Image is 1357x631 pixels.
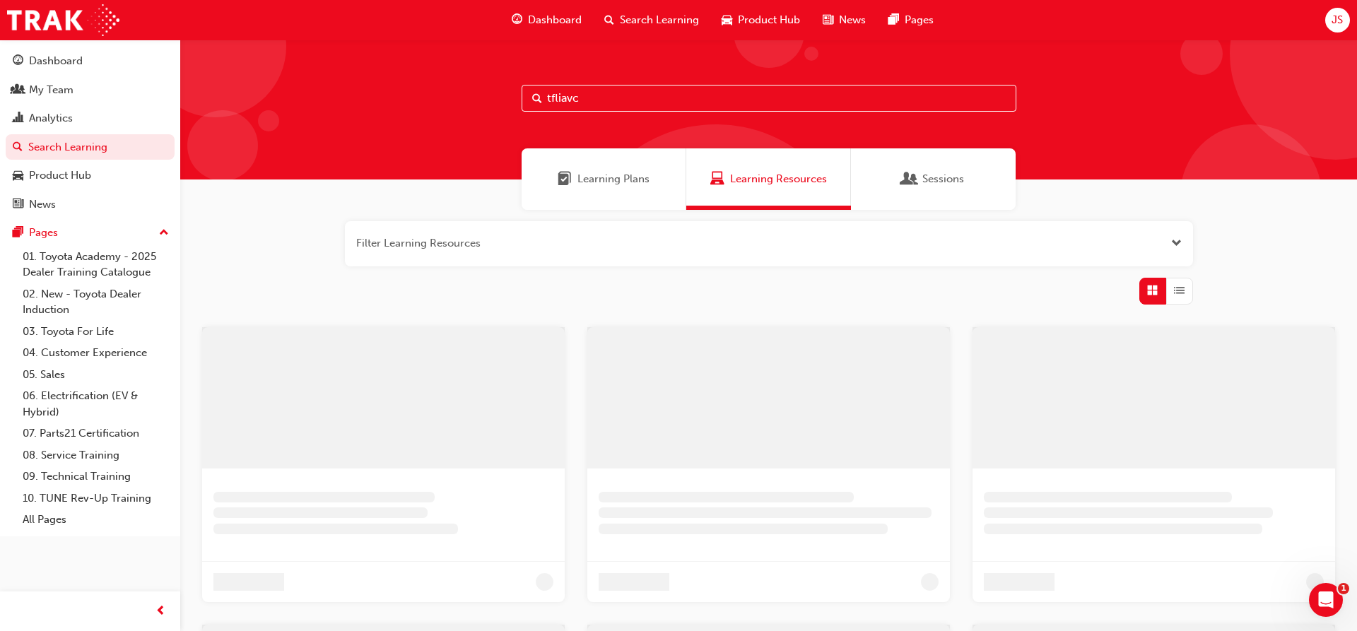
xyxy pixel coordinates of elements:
span: people-icon [13,84,23,97]
span: Learning Plans [577,171,650,187]
div: Product Hub [29,167,91,184]
a: Search Learning [6,134,175,160]
span: guage-icon [512,11,522,29]
span: pages-icon [888,11,899,29]
span: chart-icon [13,112,23,125]
a: All Pages [17,509,175,531]
span: news-icon [13,199,23,211]
a: 07. Parts21 Certification [17,423,175,444]
span: Dashboard [528,12,582,28]
span: search-icon [13,141,23,154]
a: News [6,191,175,218]
a: car-iconProduct Hub [710,6,811,35]
span: Grid [1147,283,1158,299]
div: Analytics [29,110,73,126]
span: Learning Resources [730,171,827,187]
div: News [29,196,56,213]
a: 02. New - Toyota Dealer Induction [17,283,175,321]
span: guage-icon [13,55,23,68]
div: My Team [29,82,74,98]
span: News [839,12,866,28]
button: JS [1325,8,1350,33]
a: Learning PlansLearning Plans [522,148,686,210]
button: Pages [6,220,175,246]
button: DashboardMy TeamAnalyticsSearch LearningProduct HubNews [6,45,175,220]
span: Sessions [922,171,964,187]
button: Open the filter [1171,235,1182,252]
a: pages-iconPages [877,6,945,35]
span: 1 [1338,583,1349,594]
span: JS [1332,12,1343,28]
input: Search... [522,85,1016,112]
a: guage-iconDashboard [500,6,593,35]
a: 08. Service Training [17,444,175,466]
span: Pages [905,12,934,28]
a: SessionsSessions [851,148,1016,210]
iframe: Intercom live chat [1309,583,1343,617]
a: Product Hub [6,163,175,189]
a: 01. Toyota Academy - 2025 Dealer Training Catalogue [17,246,175,283]
span: prev-icon [155,603,166,620]
a: Analytics [6,105,175,131]
span: Product Hub [738,12,800,28]
a: search-iconSearch Learning [593,6,710,35]
img: Trak [7,4,119,36]
span: pages-icon [13,227,23,240]
span: news-icon [823,11,833,29]
a: news-iconNews [811,6,877,35]
div: Pages [29,225,58,241]
a: 06. Electrification (EV & Hybrid) [17,385,175,423]
span: Search Learning [620,12,699,28]
div: Dashboard [29,53,83,69]
span: car-icon [13,170,23,182]
a: 03. Toyota For Life [17,321,175,343]
span: Learning Plans [558,171,572,187]
a: 10. TUNE Rev-Up Training [17,488,175,509]
a: Learning ResourcesLearning Resources [686,148,851,210]
a: 05. Sales [17,364,175,386]
span: Search [532,90,542,107]
span: List [1174,283,1185,299]
a: 04. Customer Experience [17,342,175,364]
a: 09. Technical Training [17,466,175,488]
a: Dashboard [6,48,175,74]
span: up-icon [159,224,169,242]
span: search-icon [604,11,614,29]
a: My Team [6,77,175,103]
span: Learning Resources [710,171,724,187]
span: Sessions [903,171,917,187]
span: car-icon [722,11,732,29]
